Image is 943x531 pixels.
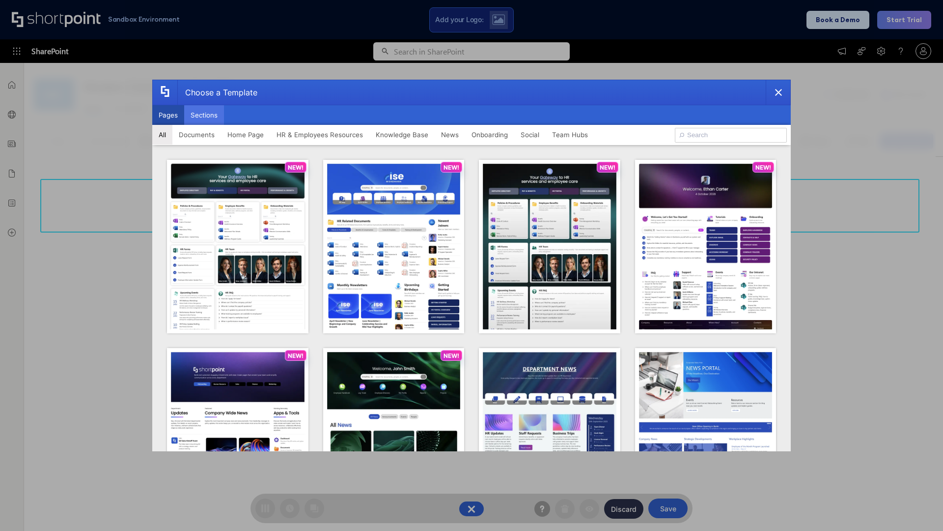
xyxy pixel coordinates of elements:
button: News [435,125,465,145]
button: Sections [184,105,224,125]
p: NEW! [288,164,304,171]
p: NEW! [755,164,771,171]
button: Knowledge Base [369,125,435,145]
p: NEW! [600,164,615,171]
p: NEW! [288,352,304,359]
button: All [152,125,172,145]
button: Onboarding [465,125,514,145]
iframe: Chat Widget [894,484,943,531]
div: Choose a Template [177,80,257,105]
button: Social [514,125,546,145]
button: Home Page [221,125,270,145]
button: Documents [172,125,221,145]
button: Pages [152,105,184,125]
p: NEW! [444,352,459,359]
input: Search [675,128,787,143]
div: template selector [152,80,791,451]
p: NEW! [444,164,459,171]
button: Team Hubs [546,125,594,145]
button: HR & Employees Resources [270,125,369,145]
